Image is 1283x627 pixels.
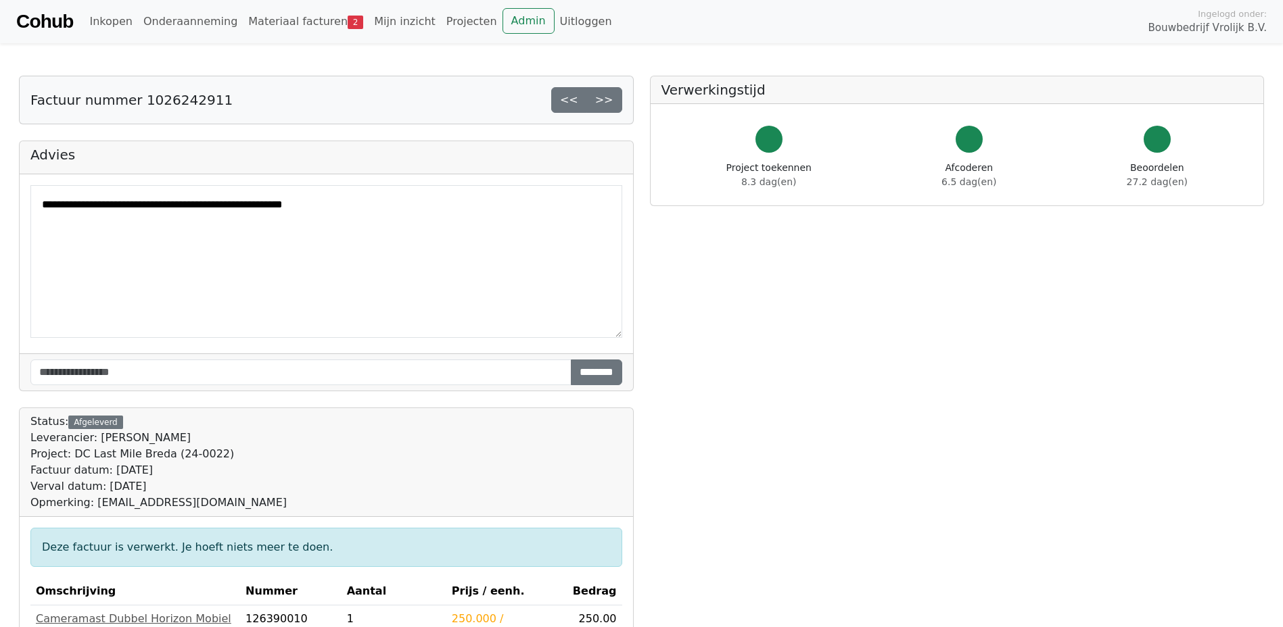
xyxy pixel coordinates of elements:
h5: Factuur nummer 1026242911 [30,92,233,108]
div: Leverancier: [PERSON_NAME] [30,430,287,446]
div: Beoordelen [1127,161,1188,189]
a: Mijn inzicht [369,8,441,35]
a: Uitloggen [555,8,617,35]
div: Deze factuur is verwerkt. Je hoeft niets meer te doen. [30,528,622,567]
span: 6.5 dag(en) [941,176,996,187]
div: Factuur datum: [DATE] [30,462,287,478]
span: Bouwbedrijf Vrolijk B.V. [1148,20,1267,36]
th: Omschrijving [30,578,240,605]
a: << [551,87,587,113]
div: Project toekennen [726,161,812,189]
div: Afcoderen [941,161,996,189]
span: 27.2 dag(en) [1127,176,1188,187]
div: Verval datum: [DATE] [30,478,287,495]
div: Project: DC Last Mile Breda (24-0022) [30,446,287,462]
span: Ingelogd onder: [1198,7,1267,20]
h5: Verwerkingstijd [661,82,1253,98]
th: Bedrag [567,578,622,605]
div: Status: [30,413,287,511]
th: Nummer [240,578,342,605]
div: Afgeleverd [68,416,122,429]
th: Prijs / eenh. [446,578,567,605]
span: 8.3 dag(en) [741,176,796,187]
div: Opmerking: [EMAIL_ADDRESS][DOMAIN_NAME] [30,495,287,511]
a: Inkopen [84,8,137,35]
a: Cohub [16,5,73,38]
a: Materiaal facturen2 [243,8,369,35]
span: 2 [348,16,363,29]
th: Aantal [342,578,446,605]
h5: Advies [30,147,622,163]
a: Projecten [441,8,503,35]
a: >> [586,87,622,113]
a: Admin [503,8,555,34]
a: Onderaanneming [138,8,243,35]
